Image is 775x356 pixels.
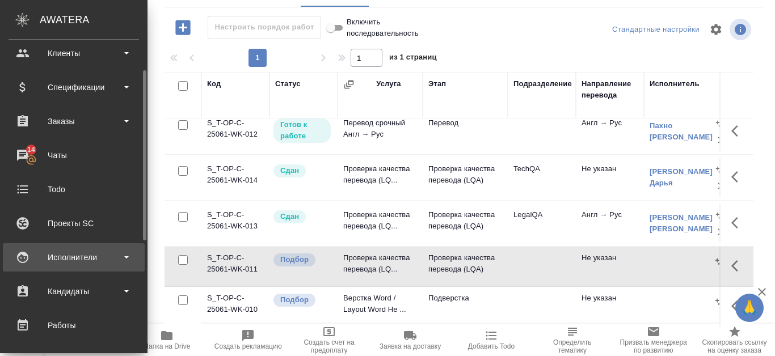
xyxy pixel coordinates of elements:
[201,158,269,197] td: S_T-OP-C-25061-WK-014
[280,165,299,176] p: Сдан
[272,117,332,144] div: Исполнитель может приступить к работе
[272,209,332,224] div: Менеджер проверил работу исполнителя, передает ее на следующий этап
[694,324,775,356] button: Скопировать ссылку на оценку заказа
[650,78,700,90] div: Исполнитель
[338,247,423,286] td: Проверка качества перевода (LQ...
[740,296,759,320] span: 🙏
[280,254,309,265] p: Подбор
[538,338,606,354] span: Определить тематику
[3,311,145,340] a: Работы
[725,209,752,236] button: Здесь прячутся важные кнопки
[9,147,139,164] div: Чаты
[9,45,139,62] div: Клиенты
[208,324,289,356] button: Создать рекламацию
[9,181,139,198] div: Todo
[347,16,419,39] span: Включить последовательность
[620,338,687,354] span: Призвать менеджера по развитию
[576,112,644,151] td: Англ → Рус
[725,117,752,145] button: Здесь прячутся важные кнопки
[127,324,208,356] button: Папка на Drive
[280,211,299,222] p: Сдан
[735,294,764,322] button: 🙏
[650,213,713,233] a: [PERSON_NAME] [PERSON_NAME]
[730,19,753,40] span: Посмотреть информацию
[582,78,638,101] div: Направление перевода
[713,115,730,132] button: Назначить
[713,177,730,194] button: Удалить
[513,78,572,90] div: Подразделение
[376,78,401,90] div: Услуга
[576,204,644,243] td: Англ → Рус
[9,79,139,96] div: Спецификации
[280,119,324,142] p: Готов к работе
[701,338,768,354] span: Скопировать ссылку на оценку заказа
[9,215,139,232] div: Проекты SC
[289,324,370,356] button: Создать счет на предоплату
[428,209,502,232] p: Проверка качества перевода (LQA)
[201,204,269,243] td: S_T-OP-C-25061-WK-013
[428,293,502,304] p: Подверстка
[296,338,363,354] span: Создать счет на предоплату
[338,204,423,243] td: Проверка качества перевода (LQ...
[450,324,532,356] button: Добавить Todo
[9,113,139,130] div: Заказы
[3,175,145,204] a: Todo
[428,163,502,186] p: Проверка качества перевода (LQA)
[3,141,145,169] a: 14Чаты
[725,252,752,279] button: Здесь прячутся важные кнопки
[576,287,644,327] td: Не указан
[338,112,423,151] td: Перевод срочный Англ → Рус
[508,204,576,243] td: LegalQA
[3,209,145,238] a: Проекты SC
[389,50,437,67] span: из 1 страниц
[713,223,730,240] button: Удалить
[702,16,730,43] span: Настроить таблицу
[167,16,199,39] button: Добавить работу
[468,342,515,350] span: Добавить Todo
[725,293,752,320] button: Здесь прячутся важные кнопки
[712,293,729,310] button: Назначить
[207,78,221,90] div: Код
[428,117,502,129] p: Перевод
[713,132,730,149] button: Удалить
[576,247,644,286] td: Не указан
[9,283,139,300] div: Кандидаты
[272,293,332,308] div: Можно подбирать исполнителей
[144,342,190,350] span: Папка на Drive
[40,9,148,31] div: AWATERA
[201,287,269,327] td: S_T-OP-C-25061-WK-010
[275,78,301,90] div: Статус
[370,324,451,356] button: Заявка на доставку
[214,342,282,350] span: Создать рекламацию
[9,317,139,334] div: Работы
[725,163,752,190] button: Здесь прячутся важные кнопки
[428,252,502,275] p: Проверка качества перевода (LQA)
[609,21,702,39] div: split button
[713,206,730,223] button: Назначить
[428,78,446,90] div: Этап
[272,252,332,268] div: Можно подбирать исполнителей
[650,167,713,187] a: [PERSON_NAME] Дарья
[343,79,355,90] button: Сгруппировать
[613,324,694,356] button: Призвать менеджера по развитию
[650,121,713,141] a: Пахно [PERSON_NAME]
[201,112,269,151] td: S_T-OP-C-25061-WK-012
[280,294,309,306] p: Подбор
[201,247,269,286] td: S_T-OP-C-25061-WK-011
[713,160,730,177] button: Назначить
[20,144,42,155] span: 14
[576,158,644,197] td: Не указан
[532,324,613,356] button: Определить тематику
[338,287,423,327] td: Верстка Word / Layout Word Не ...
[338,158,423,197] td: Проверка качества перевода (LQ...
[508,158,576,197] td: TechQA
[9,249,139,266] div: Исполнители
[272,163,332,179] div: Менеджер проверил работу исполнителя, передает ее на следующий этап
[380,342,441,350] span: Заявка на доставку
[712,252,729,269] button: Назначить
